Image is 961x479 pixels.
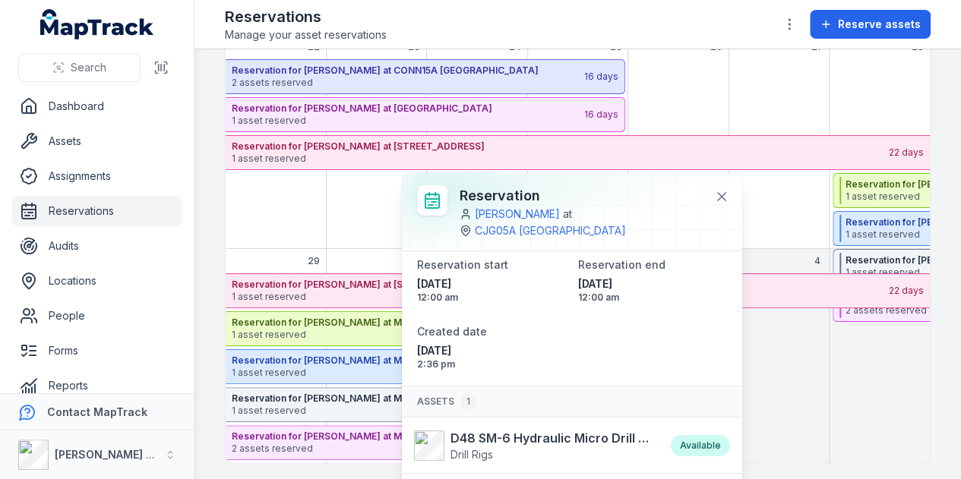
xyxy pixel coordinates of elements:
[71,60,106,75] span: Search
[232,430,485,443] strong: Reservation for [PERSON_NAME] at M506S M8 and M5E Mainline Tunnels
[417,358,566,370] span: 2:36 pm
[578,276,727,291] span: [DATE]
[232,405,485,417] span: 1 asset reserved
[417,325,487,338] span: Created date
[232,367,485,379] span: 1 asset reserved
[417,276,566,304] time: 15/09/2025, 12:00:00 am
[12,231,182,261] a: Audits
[232,291,887,303] span: 1 asset reserved
[225,27,387,43] span: Manage your asset reservations
[417,343,566,370] time: 03/09/2025, 2:36:31 pm
[232,153,887,165] span: 1 asset reserved
[308,255,320,267] span: 29
[417,291,566,304] span: 12:00 am
[232,140,887,153] strong: Reservation for [PERSON_NAME] at [STREET_ADDRESS]
[671,435,730,456] div: Available
[475,206,560,222] a: [PERSON_NAME]
[450,448,493,461] span: Drill Rigs
[578,291,727,304] span: 12:00 am
[226,349,524,384] button: Reservation for [PERSON_NAME] at M506S M8 and M5E Mainline Tunnels1 asset reserved4 days
[232,329,485,341] span: 1 asset reserved
[232,77,583,89] span: 2 assets reserved
[810,10,931,39] button: Reserve assets
[578,258,665,271] span: Reservation end
[460,392,476,411] div: 1
[232,279,887,291] strong: Reservation for [PERSON_NAME] at [STREET_ADDRESS]
[12,336,182,366] a: Forms
[578,276,727,304] time: 06/10/2025, 12:00:00 am
[450,429,656,447] strong: D48 SM-6 Hydraulic Micro Drill Rig
[226,273,930,308] button: Reservation for [PERSON_NAME] at [STREET_ADDRESS]1 asset reserved22 days
[226,135,930,170] button: Reservation for [PERSON_NAME] at [STREET_ADDRESS]1 asset reserved22 days
[814,255,820,267] span: 4
[417,258,508,271] span: Reservation start
[838,17,921,32] span: Reserve assets
[226,425,524,460] button: Reservation for [PERSON_NAME] at M506S M8 and M5E Mainline Tunnels2 assets reserved4 days
[232,355,485,367] strong: Reservation for [PERSON_NAME] at M506S M8 and M5E Mainline Tunnels
[47,405,147,418] strong: Contact MapTrack
[232,392,485,405] strong: Reservation for [PERSON_NAME] at M506S M8 and M5E Mainline Tunnels
[232,443,485,455] span: 2 assets reserved
[12,196,182,226] a: Reservations
[460,185,703,206] h3: Reservation
[417,392,476,411] span: Assets
[225,6,387,27] h2: Reservations
[12,161,182,191] a: Assignments
[12,301,182,331] a: People
[40,9,154,39] a: MapTrack
[12,91,182,121] a: Dashboard
[232,115,583,127] span: 1 asset reserved
[417,343,566,358] span: [DATE]
[226,59,625,94] button: Reservation for [PERSON_NAME] at CONN15A [GEOGRAPHIC_DATA]2 assets reserved16 days
[417,276,566,291] span: [DATE]
[12,266,182,296] a: Locations
[12,370,182,401] a: Reports
[55,448,179,461] strong: [PERSON_NAME] Group
[232,102,583,115] strong: Reservation for [PERSON_NAME] at [GEOGRAPHIC_DATA]
[12,126,182,156] a: Assets
[232,317,485,329] strong: Reservation for [PERSON_NAME] at M506S M8 and M5E Mainline Tunnels
[226,387,524,422] button: Reservation for [PERSON_NAME] at M506S M8 and M5E Mainline Tunnels1 asset reserved4 days
[226,97,625,132] button: Reservation for [PERSON_NAME] at [GEOGRAPHIC_DATA]1 asset reserved16 days
[475,223,626,238] a: CJG05A [GEOGRAPHIC_DATA]
[414,429,656,462] a: D48 SM-6 Hydraulic Micro Drill RigDrill Rigs
[563,206,572,222] span: at
[18,53,141,82] button: Search
[232,65,583,77] strong: Reservation for [PERSON_NAME] at CONN15A [GEOGRAPHIC_DATA]
[226,311,524,346] button: Reservation for [PERSON_NAME] at M506S M8 and M5E Mainline Tunnels1 asset reserved4 days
